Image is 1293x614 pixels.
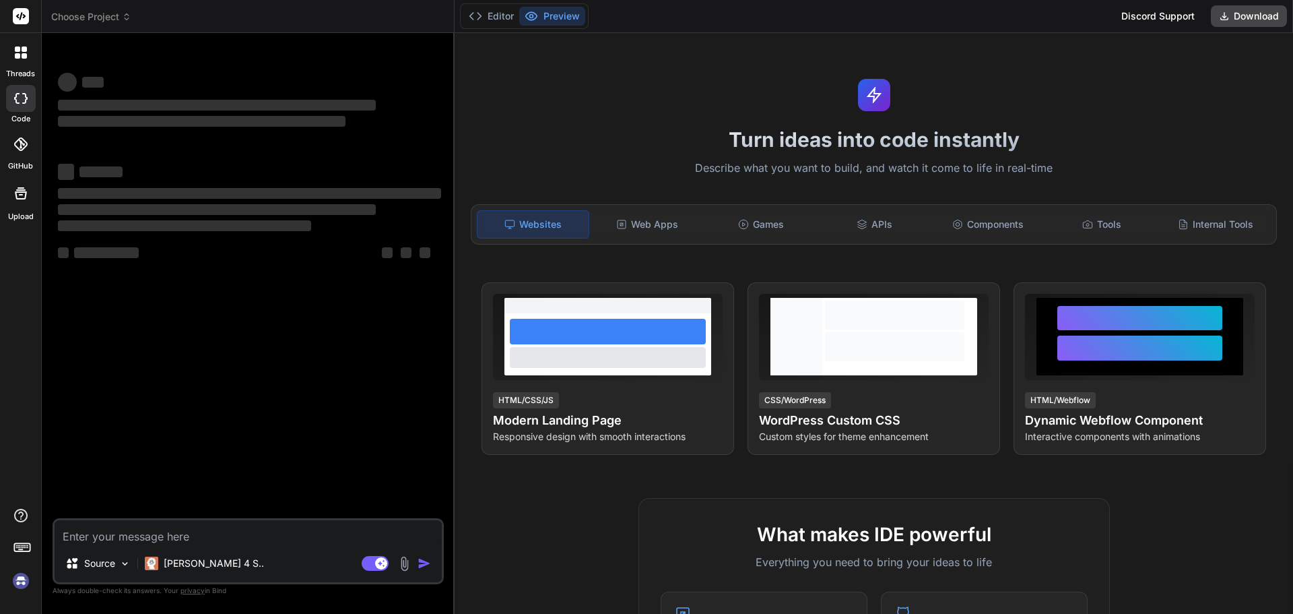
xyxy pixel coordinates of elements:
[8,160,33,172] label: GitHub
[420,247,430,258] span: ‌
[759,430,989,443] p: Custom styles for theme enhancement
[51,10,131,24] span: Choose Project
[79,166,123,177] span: ‌
[1025,392,1096,408] div: HTML/Webflow
[933,210,1044,239] div: Components
[180,586,205,594] span: privacy
[463,160,1285,177] p: Describe what you want to build, and watch it come to life in real-time
[661,520,1088,549] h2: What makes IDE powerful
[463,7,519,26] button: Editor
[8,211,34,222] label: Upload
[759,392,831,408] div: CSS/WordPress
[519,7,585,26] button: Preview
[84,557,115,570] p: Source
[477,210,589,239] div: Websites
[592,210,703,239] div: Web Apps
[382,247,393,258] span: ‌
[164,557,264,570] p: [PERSON_NAME] 4 S..
[1211,5,1287,27] button: Download
[58,100,376,111] span: ‌
[819,210,930,239] div: APIs
[493,411,723,430] h4: Modern Landing Page
[401,247,411,258] span: ‌
[58,188,441,199] span: ‌
[1047,210,1158,239] div: Tools
[11,113,30,125] label: code
[6,68,35,80] label: threads
[58,116,345,127] span: ‌
[493,430,723,443] p: Responsive design with smooth interactions
[418,557,431,570] img: icon
[661,554,1088,570] p: Everything you need to bring your ideas to life
[58,73,77,92] span: ‌
[58,247,69,258] span: ‌
[9,570,32,592] img: signin
[397,556,412,572] img: attachment
[493,392,559,408] div: HTML/CSS/JS
[145,557,158,570] img: Claude 4 Sonnet
[463,127,1285,152] h1: Turn ideas into code instantly
[58,204,376,215] span: ‌
[53,584,444,597] p: Always double-check its answers. Your in Bind
[759,411,989,430] h4: WordPress Custom CSS
[74,247,139,258] span: ‌
[1025,430,1255,443] p: Interactive components with animations
[1160,210,1271,239] div: Internal Tools
[58,220,311,231] span: ‌
[119,558,131,570] img: Pick Models
[82,77,104,88] span: ‌
[1025,411,1255,430] h4: Dynamic Webflow Component
[706,210,817,239] div: Games
[58,164,74,180] span: ‌
[1113,5,1203,27] div: Discord Support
